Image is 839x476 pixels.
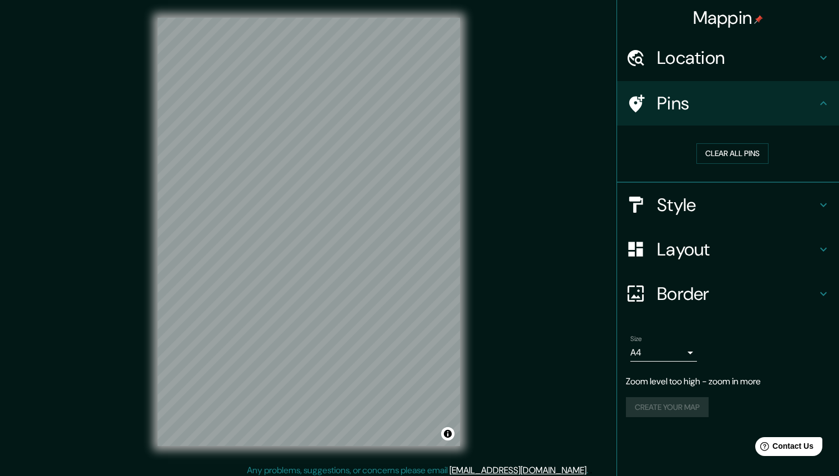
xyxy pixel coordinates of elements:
[626,375,830,388] p: Zoom level too high - zoom in more
[740,433,827,464] iframe: Help widget launcher
[630,334,642,343] label: Size
[441,427,454,440] button: Toggle attribution
[657,194,817,216] h4: Style
[617,36,839,80] div: Location
[630,344,697,362] div: A4
[617,272,839,316] div: Border
[696,143,769,164] button: Clear all pins
[657,238,817,260] h4: Layout
[617,227,839,272] div: Layout
[693,7,764,29] h4: Mappin
[657,47,817,69] h4: Location
[617,183,839,227] div: Style
[657,283,817,305] h4: Border
[617,81,839,126] div: Pins
[158,18,460,446] canvas: Map
[754,15,763,24] img: pin-icon.png
[449,464,587,476] a: [EMAIL_ADDRESS][DOMAIN_NAME]
[657,92,817,114] h4: Pins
